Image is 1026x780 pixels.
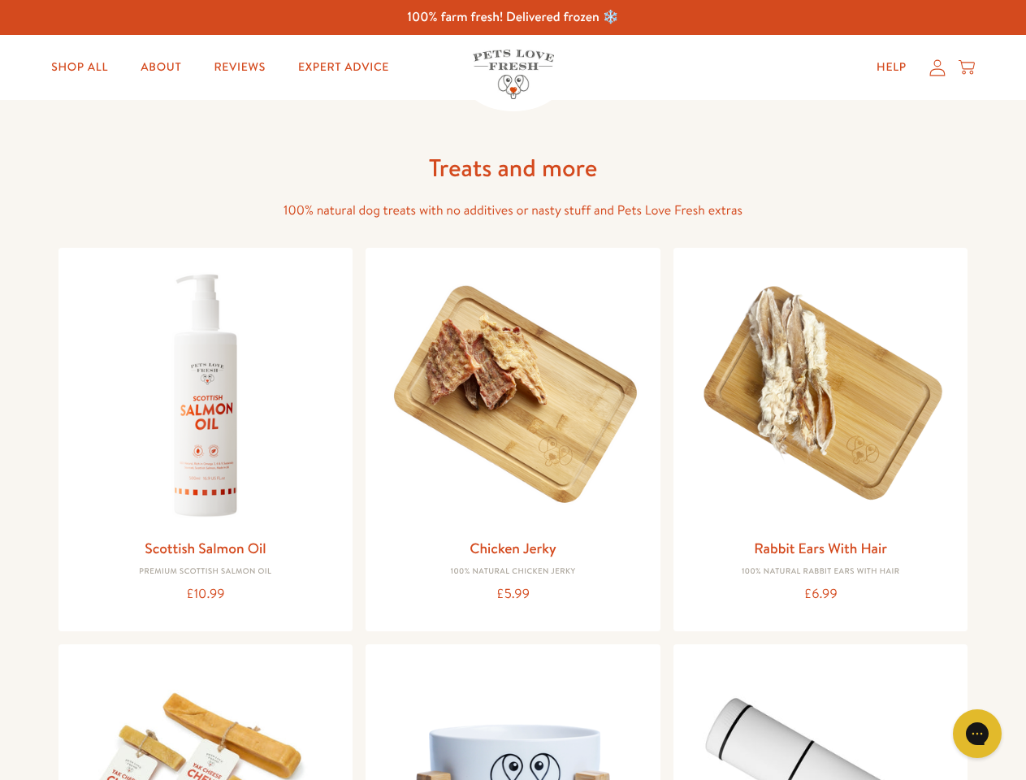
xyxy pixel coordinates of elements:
img: Chicken Jerky [379,261,647,530]
a: Scottish Salmon Oil [145,538,266,558]
a: Rabbit Ears With Hair [754,538,887,558]
a: About [128,51,194,84]
a: Expert Advice [285,51,402,84]
div: £10.99 [71,583,340,605]
a: Help [864,51,920,84]
div: Premium Scottish Salmon Oil [71,567,340,577]
a: Chicken Jerky [470,538,556,558]
span: 100% natural dog treats with no additives or nasty stuff and Pets Love Fresh extras [284,201,742,219]
iframe: Gorgias live chat messenger [945,704,1010,764]
h1: Treats and more [253,152,773,184]
div: 100% Natural Chicken Jerky [379,567,647,577]
div: £6.99 [686,583,955,605]
div: £5.99 [379,583,647,605]
a: Reviews [201,51,278,84]
img: Pets Love Fresh [473,50,554,99]
img: Rabbit Ears With Hair [686,261,955,530]
a: Shop All [38,51,121,84]
div: 100% Natural Rabbit Ears with hair [686,567,955,577]
img: Scottish Salmon Oil [71,261,340,530]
